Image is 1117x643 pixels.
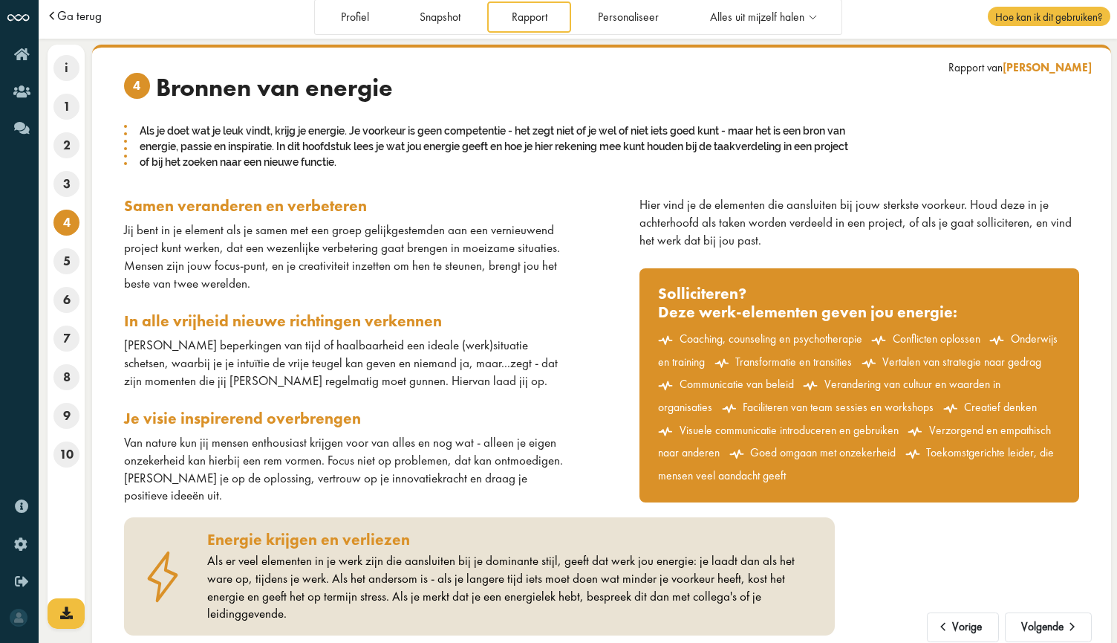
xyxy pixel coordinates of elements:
[1005,613,1092,642] button: Volgende
[207,552,797,623] div: Als er veel elementen in je werk zijn die aansluiten bij je dominante stijl, geeft dat werk jou e...
[658,445,1054,483] div: Toekomstgerichte leider, die mensen veel aandacht geeft
[685,1,839,32] a: Alles uit mijzelf halen
[927,613,999,642] button: Vorige
[53,364,79,390] span: 8
[53,442,79,468] span: 10
[124,222,564,292] div: Jij bent in je element als je samen met een groep gelijkgestemden aan een vernieuwend project kun...
[316,1,393,32] a: Profiel
[396,1,485,32] a: Snapshot
[871,332,980,346] div: Conflicten oplossen
[124,337,564,390] div: [PERSON_NAME] beperkingen van tijd of haalbaarheid een ideale (werk)situatie schetsen, waarbij je...
[658,423,899,438] div: Visuele communicatie introduceren en gebruiken
[53,326,79,352] span: 7
[53,171,79,197] span: 3
[714,355,853,369] div: Transformatie en transities
[53,210,79,236] span: 4
[639,196,1079,249] div: Hier vind je de elementen die aansluiten bij jouw sterkste voorkeur. Houd deze in je achterhoofd ...
[658,377,794,392] div: Communicatie van beleid
[722,400,934,415] div: Faciliteren van team sessies en workshops
[53,248,79,274] span: 5
[124,196,564,216] h3: Samen veranderen en verbeteren
[207,530,797,549] h3: Energie krijgen en verliezen
[53,403,79,429] span: 9
[574,1,683,32] a: Personaliseer
[124,434,564,505] div: Van nature kun jij mensen enthousiast krijgen voor van alles en nog wat - alleen je eigen onzeker...
[124,311,564,331] h3: In alle vrijheid nieuwe richtingen verkennen
[862,355,1042,369] div: Vertalen van strategie naar gedrag
[53,132,79,158] span: 2
[658,377,1000,415] div: Verandering van cultuur en waarden in organisaties
[124,409,564,428] h3: Je visie inspirerend overbrengen
[658,284,1060,303] h3: Solliciteren?
[988,7,1110,26] span: Hoe kan ik dit gebruiken?
[124,122,867,171] div: Als je doet wat je leuk vindt, krijg je energie. Je voorkeur is geen competentie - het zegt niet ...
[729,445,896,460] div: Goed omgaan met onzekerheid
[53,94,79,120] span: 1
[487,1,571,32] a: Rapport
[53,55,79,81] span: i
[658,303,1060,322] h3: Deze werk-elementen geven jou energie:
[943,400,1038,415] div: Creatief denken
[658,332,1058,369] div: Onderwijs en training
[948,60,1092,75] div: Rapport van
[658,332,862,346] div: Coaching, counseling en psychotherapie
[1003,60,1092,75] span: [PERSON_NAME]
[124,73,150,99] span: 4
[57,10,102,22] a: Ga terug
[156,73,393,103] span: Bronnen van energie
[53,287,79,313] span: 6
[710,11,804,24] span: Alles uit mijzelf halen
